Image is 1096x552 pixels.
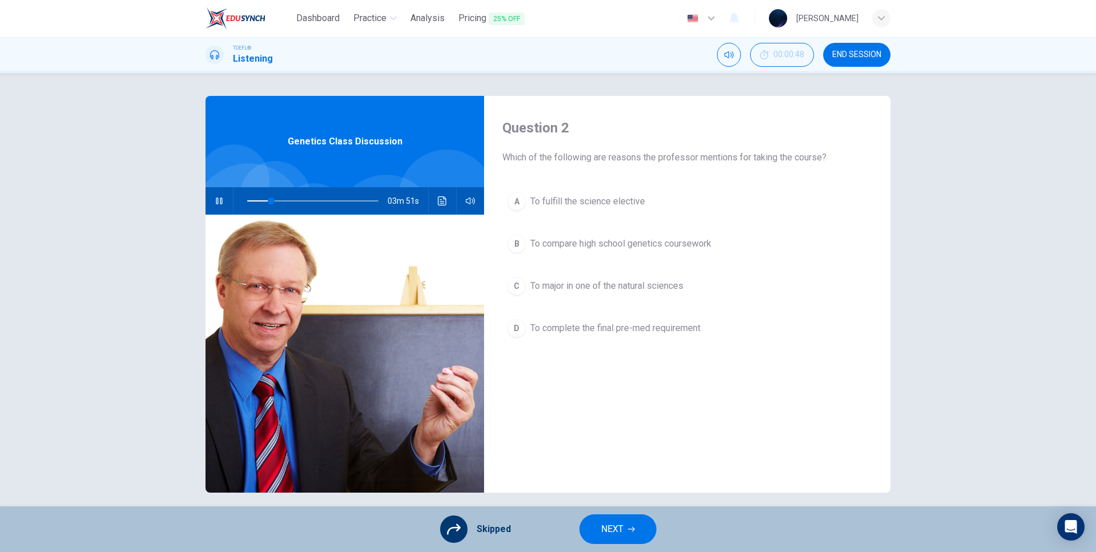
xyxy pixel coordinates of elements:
[769,9,787,27] img: Profile picture
[296,11,340,25] span: Dashboard
[458,11,525,26] span: Pricing
[454,8,529,29] button: Pricing25% OFF
[410,11,445,25] span: Analysis
[579,514,656,544] button: NEXT
[288,135,402,148] span: Genetics Class Discussion
[601,521,623,537] span: NEXT
[750,43,814,67] div: Hide
[353,11,386,25] span: Practice
[502,119,872,137] h4: Question 2
[750,43,814,67] button: 00:00:48
[773,50,804,59] span: 00:00:48
[717,43,741,67] div: Mute
[796,11,859,25] div: [PERSON_NAME]
[205,7,265,30] img: EduSynch logo
[349,8,401,29] button: Practice
[233,52,273,66] h1: Listening
[388,187,428,215] span: 03m 51s
[832,50,881,59] span: END SESSION
[477,522,511,536] span: Skipped
[205,7,292,30] a: EduSynch logo
[433,187,452,215] button: Click to see the audio transcription
[233,44,251,52] span: TOEFL®
[292,8,344,29] button: Dashboard
[502,151,872,164] span: Which of the following are reasons the professor mentions for taking the course?
[406,8,449,29] button: Analysis
[1057,513,1085,541] div: Open Intercom Messenger
[823,43,890,67] button: END SESSION
[686,14,700,23] img: en
[489,13,525,25] span: 25% OFF
[205,215,484,493] img: Genetics Class Discussion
